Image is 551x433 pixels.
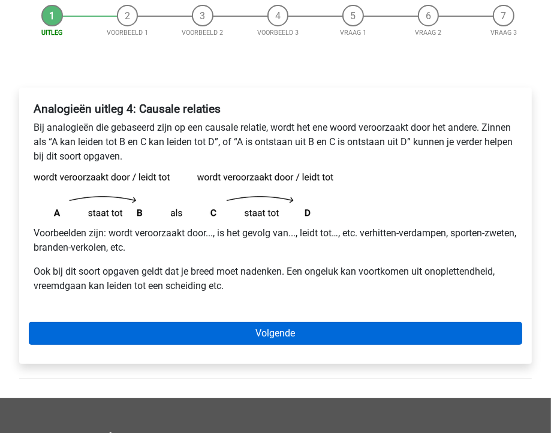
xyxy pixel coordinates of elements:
a: Voorbeeld 3 [257,29,299,37]
a: Vraag 1 [340,29,366,37]
p: Ook bij dit soort opgaven geldt dat je breed moet nadenken. Een ongeluk kan voortkomen uit onople... [34,264,517,293]
a: Voorbeeld 1 [107,29,148,37]
a: Voorbeeld 2 [182,29,223,37]
p: Voorbeelden zijn: wordt veroorzaakt door..., is het gevolg van..., leidt tot…, etc. verhitten-ver... [34,226,517,255]
b: Analogieën uitleg 4: Causale relaties [34,102,221,116]
a: Uitleg [41,29,62,37]
a: Vraag 2 [415,29,442,37]
p: Bij analogieën die gebaseerd zijn op een causale relatie, wordt het ene woord veroorzaakt door he... [34,121,517,164]
a: Volgende [29,322,522,345]
img: analogies_pattern4.png [34,173,333,217]
a: Vraag 3 [490,29,517,37]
